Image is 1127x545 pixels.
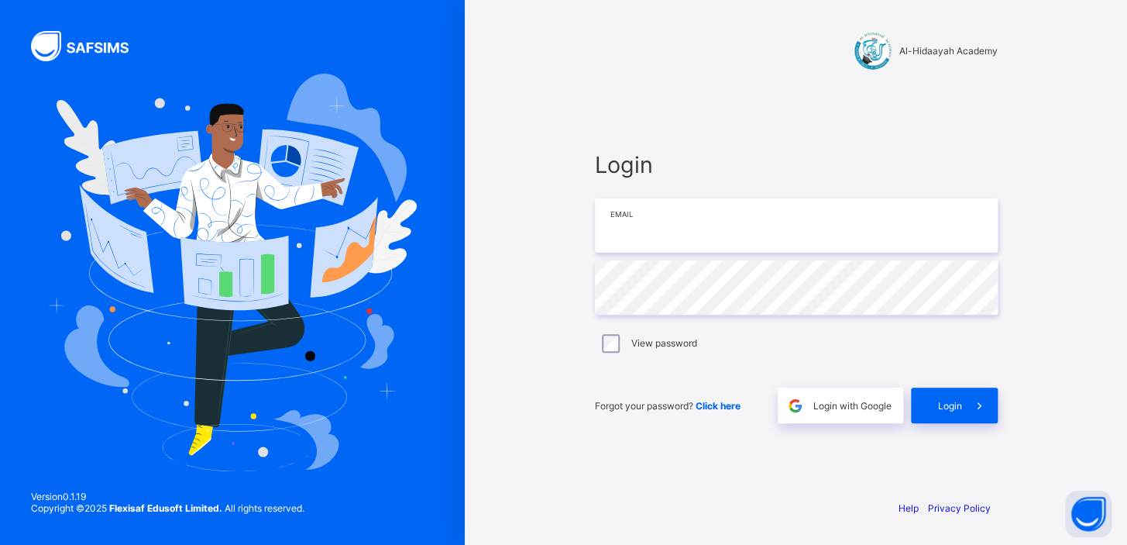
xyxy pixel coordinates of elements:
button: Open asap [1065,491,1112,537]
span: Login with Google [813,400,892,412]
img: SAFSIMS Logo [31,31,147,61]
img: Hero Image [48,74,417,471]
span: Login [938,400,962,412]
span: Al-Hidaayah Academy [899,45,998,57]
label: View password [631,337,696,349]
img: google.396cfc9801f0270233282035f929180a.svg [786,397,804,415]
a: Click here [696,400,740,412]
span: Login [595,151,998,178]
a: Privacy Policy [928,502,991,514]
span: Copyright © 2025 All rights reserved. [31,502,304,514]
span: Forgot your password? [595,400,740,412]
a: Help [899,502,919,514]
strong: Flexisaf Edusoft Limited. [109,502,222,514]
span: Version 0.1.19 [31,491,304,502]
